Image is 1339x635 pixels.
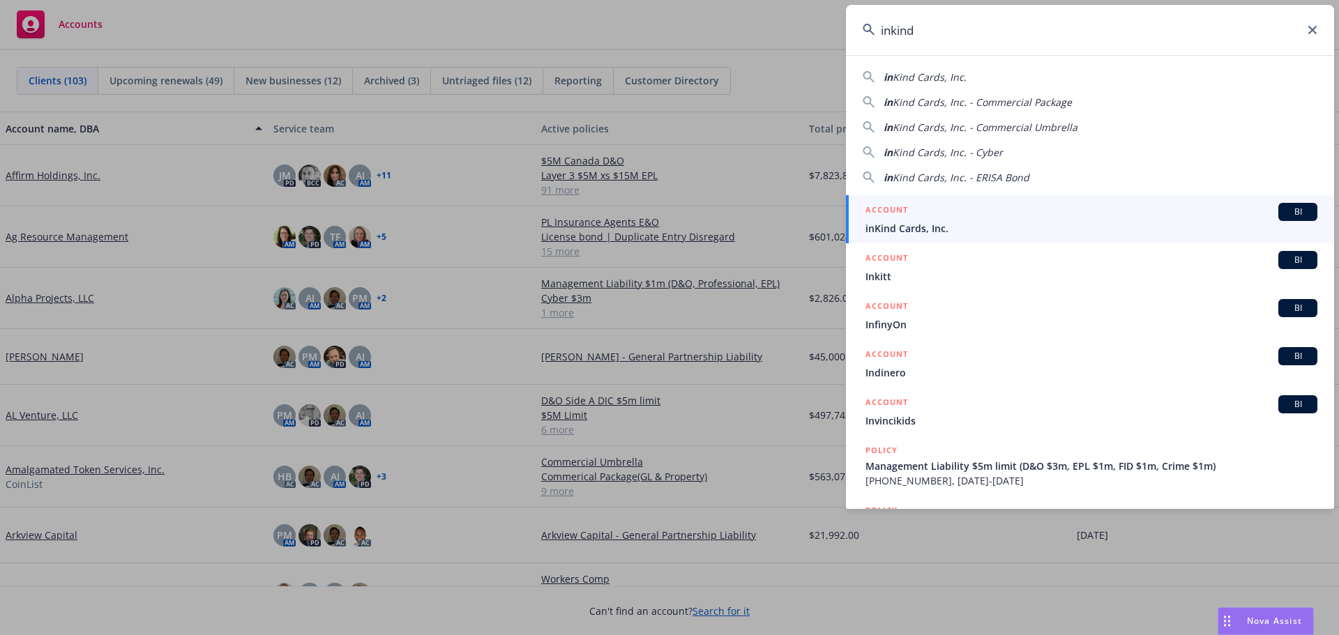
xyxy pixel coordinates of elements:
span: Management Liability $5m limit (D&O $3m, EPL $1m, FID $1m, Crime $1m) [865,459,1317,473]
div: Drag to move [1218,608,1236,634]
span: BI [1284,350,1312,362]
span: Kind Cards, Inc. - ERISA Bond [893,171,1029,184]
span: in [884,70,893,84]
h5: ACCOUNT [865,251,908,268]
a: ACCOUNTBIIndinero [846,339,1334,388]
span: BI [1284,302,1312,314]
span: in [884,171,893,184]
h5: ACCOUNT [865,203,908,220]
span: InfinyOn [865,317,1317,332]
span: BI [1284,398,1312,411]
h5: POLICY [865,443,898,457]
a: ACCOUNTBIInfinyOn [846,291,1334,339]
a: ACCOUNTBIinKind Cards, Inc. [846,195,1334,243]
a: ACCOUNTBIInkitt [846,243,1334,291]
span: Invincikids [865,413,1317,428]
span: Kind Cards, Inc. - Commercial Umbrella [893,121,1077,134]
span: Indinero [865,365,1317,380]
span: in [884,146,893,159]
h5: ACCOUNT [865,299,908,316]
span: Kind Cards, Inc. - Cyber [893,146,1003,159]
span: BI [1284,254,1312,266]
span: Nova Assist [1247,615,1302,627]
span: BI [1284,206,1312,218]
span: in [884,121,893,134]
input: Search... [846,5,1334,55]
a: POLICYManagement Liability $5m limit (D&O $3m, EPL $1m, FID $1m, Crime $1m)[PHONE_NUMBER], [DATE]... [846,436,1334,496]
h5: POLICY [865,503,898,517]
span: in [884,95,893,109]
span: Inkitt [865,269,1317,284]
a: ACCOUNTBIInvincikids [846,388,1334,436]
span: Kind Cards, Inc. - Commercial Package [893,95,1072,109]
a: POLICY [846,496,1334,556]
span: Kind Cards, Inc. [893,70,967,84]
h5: ACCOUNT [865,395,908,412]
span: [PHONE_NUMBER], [DATE]-[DATE] [865,473,1317,488]
button: Nova Assist [1218,607,1314,635]
h5: ACCOUNT [865,347,908,364]
span: inKind Cards, Inc. [865,221,1317,236]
